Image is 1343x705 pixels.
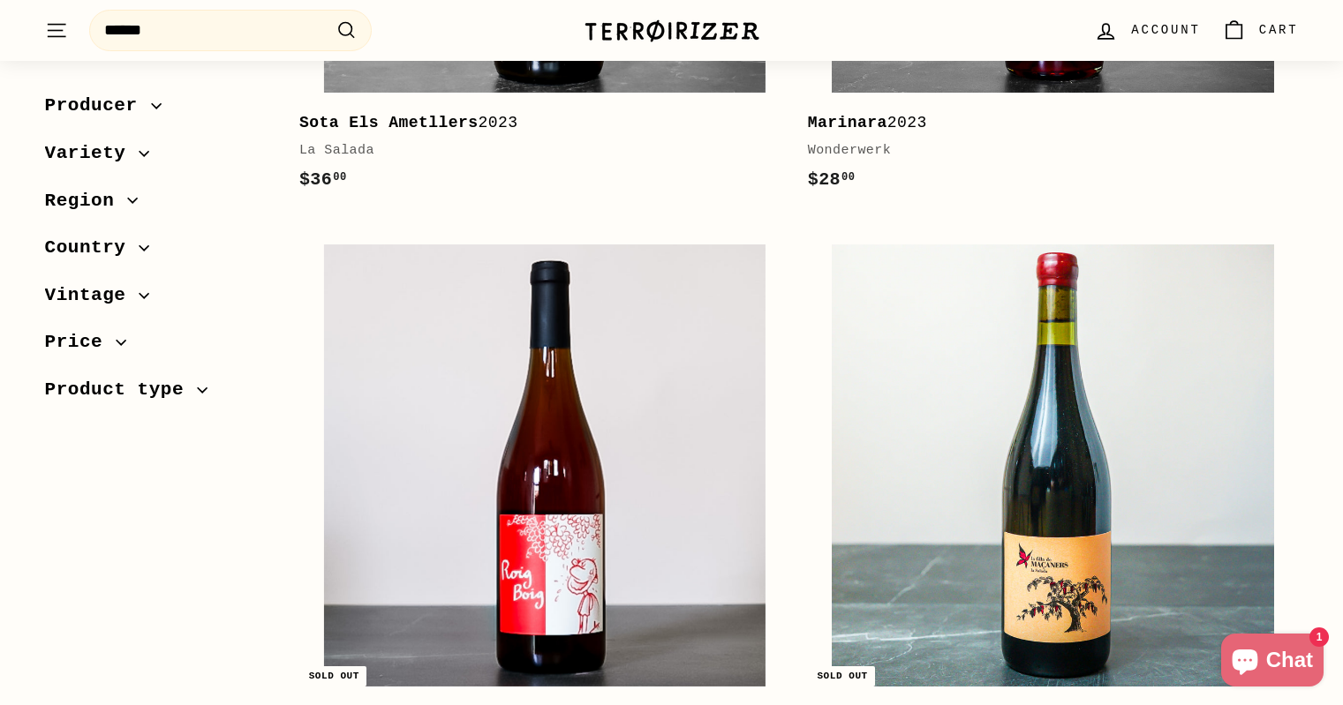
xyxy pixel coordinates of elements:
button: Producer [45,86,271,134]
span: Region [45,185,128,215]
sup: 00 [841,171,855,184]
button: Variety [45,134,271,182]
div: Sold out [302,666,366,686]
span: Vintage [45,280,140,310]
span: Variety [45,139,140,169]
span: Cart [1259,20,1299,40]
div: 2023 [808,110,1281,136]
span: Account [1131,20,1200,40]
button: Vintage [45,275,271,323]
div: Sold out [810,666,874,686]
span: $28 [808,169,856,190]
span: Producer [45,91,151,121]
span: Country [45,233,140,263]
button: Price [45,323,271,371]
div: La Salada [299,140,773,161]
button: Country [45,229,271,276]
div: 2023 [299,110,773,136]
a: Cart [1211,4,1309,56]
div: Wonderwerk [808,140,1281,161]
b: Sota Els Ametllers [299,114,479,131]
button: Product type [45,371,271,418]
span: Product type [45,375,198,405]
span: Price [45,327,117,357]
button: Region [45,181,271,229]
sup: 00 [333,171,346,184]
b: Marinara [808,114,887,131]
inbox-online-store-chat: Shopify online store chat [1216,634,1329,691]
span: $36 [299,169,347,190]
a: Account [1083,4,1211,56]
